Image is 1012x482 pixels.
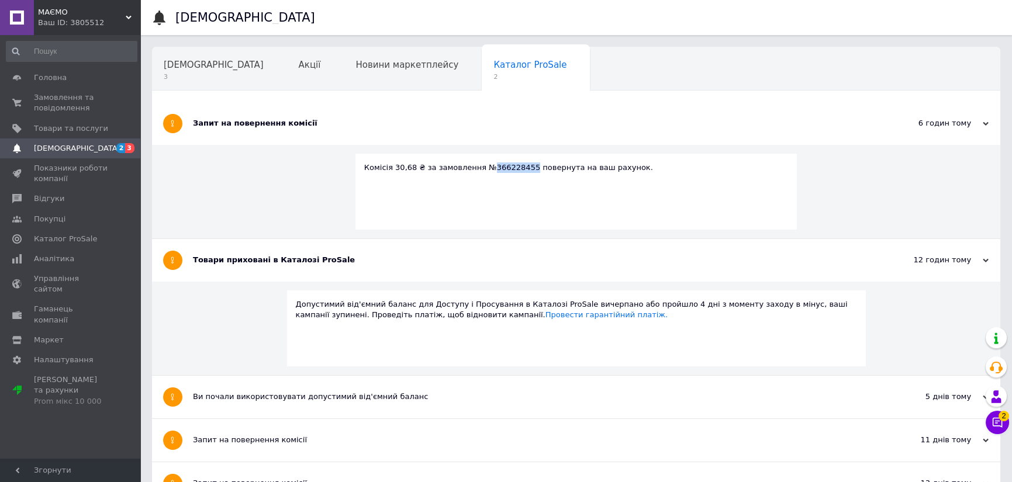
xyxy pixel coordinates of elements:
[34,92,108,113] span: Замовлення та повідомлення
[193,391,872,402] div: Ви почали використовувати допустимий від'ємний баланс
[872,391,989,402] div: 5 днів тому
[493,72,567,81] span: 2
[193,435,872,445] div: Запит на повернення комісії
[34,193,64,204] span: Відгуки
[34,396,108,407] div: Prom мікс 10 000
[34,72,67,83] span: Головна
[193,255,872,265] div: Товари приховані в Каталозі ProSale
[164,72,264,81] span: 3
[34,273,108,294] span: Управління сайтом
[116,143,126,153] span: 2
[296,299,857,320] div: Допустимий від'ємний баланс для Доступу і Просування в Каталозі ProSale вичерпано або пройшло 4 д...
[34,254,74,264] span: Аналітика
[355,60,458,70] span: Новини маркетплейсу
[34,374,108,407] span: [PERSON_NAME] та рахунки
[872,255,989,265] div: 12 годин тому
[545,310,668,319] a: Провести гарантійний платіж.
[34,355,94,365] span: Налаштування
[299,60,321,70] span: Акції
[493,60,567,70] span: Каталог ProSale
[986,411,1009,434] button: Чат з покупцем2
[125,143,134,153] span: 3
[999,411,1009,421] span: 2
[38,18,140,28] div: Ваш ID: 3805512
[872,118,989,129] div: 6 годин тому
[34,234,97,244] span: Каталог ProSale
[175,11,315,25] h1: [DEMOGRAPHIC_DATA]
[34,304,108,325] span: Гаманець компанії
[34,163,108,184] span: Показники роботи компанії
[164,60,264,70] span: [DEMOGRAPHIC_DATA]
[6,41,137,62] input: Пошук
[38,7,126,18] span: MAЄMO
[872,435,989,445] div: 11 днів тому
[34,335,64,345] span: Маркет
[34,214,65,224] span: Покупці
[364,162,789,173] div: Комісія 30,68 ₴ за замовлення №366228455 повернута на ваш рахунок.
[34,143,120,154] span: [DEMOGRAPHIC_DATA]
[34,123,108,134] span: Товари та послуги
[193,118,872,129] div: Запит на повернення комісії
